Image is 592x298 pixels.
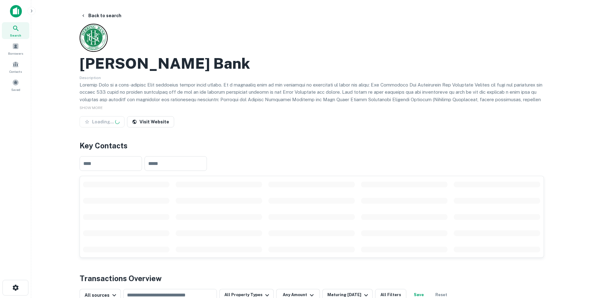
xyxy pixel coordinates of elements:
a: Visit Website [127,116,174,127]
span: Borrowers [8,51,23,56]
button: Back to search [78,10,124,21]
span: SHOW MORE [80,106,103,110]
span: Description [80,76,101,80]
img: capitalize-icon.png [10,5,22,17]
iframe: Chat Widget [561,248,592,278]
h4: Transactions Overview [80,273,162,284]
h4: Key Contacts [80,140,544,151]
p: Loremip Dolo si a cons-adipisc Elit seddoeius tempor incid utlabo. Et d magnaaliq enim ad min ven... [80,81,544,140]
span: Saved [11,87,20,92]
a: Saved [2,77,29,93]
h2: [PERSON_NAME] Bank [80,54,250,72]
span: Contacts [9,69,22,74]
a: Borrowers [2,40,29,57]
div: scrollable content [80,176,544,257]
a: Contacts [2,58,29,75]
span: Search [10,33,21,38]
a: Search [2,22,29,39]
